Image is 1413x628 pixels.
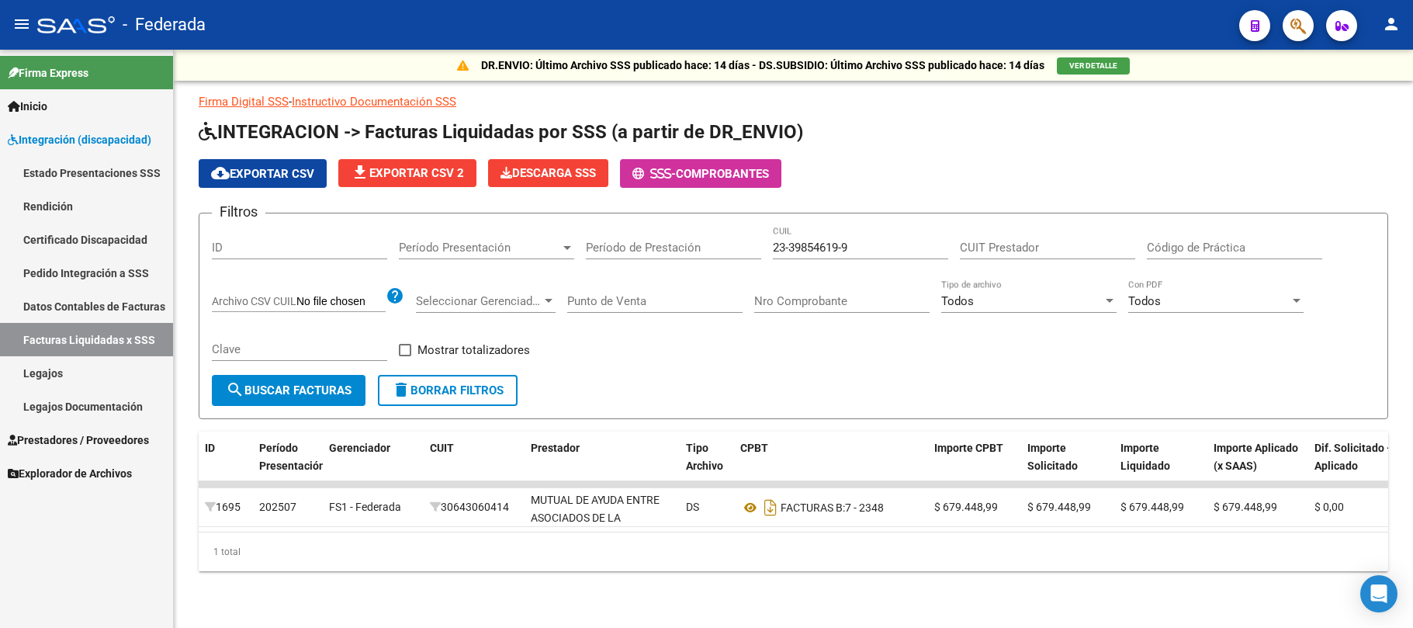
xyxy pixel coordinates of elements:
[531,491,674,562] div: MUTUAL DE AYUDA ENTRE ASOCIADOS DE LA ASOCIACION DEPORTIVA "EVERTON-OLIMPIA"
[740,442,768,454] span: CPBT
[1207,432,1308,500] datatable-header-cell: Importe Aplicado (x SAAS)
[676,167,769,181] span: Comprobantes
[378,375,518,406] button: Borrar Filtros
[8,131,151,148] span: Integración (discapacidad)
[8,98,47,115] span: Inicio
[1314,442,1391,472] span: Dif. Solicitado - Aplicado
[740,495,922,520] div: 7 - 2348
[1214,501,1277,513] span: $ 679.448,99
[531,442,580,454] span: Prestador
[416,294,542,308] span: Seleccionar Gerenciador
[399,241,560,255] span: Período Presentación
[430,498,518,516] div: 30643060414
[1308,432,1409,500] datatable-header-cell: Dif. Solicitado - Aplicado
[941,294,974,308] span: Todos
[212,375,365,406] button: Buscar Facturas
[430,442,454,454] span: CUIT
[424,432,525,500] datatable-header-cell: CUIT
[8,465,132,482] span: Explorador de Archivos
[488,159,608,188] app-download-masive: Descarga masiva de comprobantes (adjuntos)
[1021,432,1114,500] datatable-header-cell: Importe Solicitado
[123,8,206,42] span: - Federada
[1120,501,1184,513] span: $ 679.448,99
[199,93,1388,110] p: -
[392,383,504,397] span: Borrar Filtros
[417,341,530,359] span: Mostrar totalizadores
[199,159,327,188] button: Exportar CSV
[12,15,31,33] mat-icon: menu
[323,432,424,500] datatable-header-cell: Gerenciador
[259,442,325,472] span: Período Presentación
[760,495,781,520] i: Descargar documento
[211,167,314,181] span: Exportar CSV
[488,159,608,187] button: Descarga SSS
[1214,442,1298,472] span: Importe Aplicado (x SAAS)
[686,501,699,513] span: DS
[620,159,781,188] button: -Comprobantes
[351,166,464,180] span: Exportar CSV 2
[8,432,149,449] span: Prestadores / Proveedores
[199,432,253,500] datatable-header-cell: ID
[1382,15,1401,33] mat-icon: person
[329,442,390,454] span: Gerenciador
[338,159,476,187] button: Exportar CSV 2
[928,432,1021,500] datatable-header-cell: Importe CPBT
[253,432,323,500] datatable-header-cell: Período Presentación
[781,501,845,514] span: FACTURAS B:
[8,64,88,82] span: Firma Express
[205,442,215,454] span: ID
[212,295,296,307] span: Archivo CSV CUIL
[680,432,734,500] datatable-header-cell: Tipo Archivo
[199,533,1388,571] div: 1 total
[1114,432,1207,500] datatable-header-cell: Importe Liquidado
[1360,575,1397,612] div: Open Intercom Messenger
[226,383,352,397] span: Buscar Facturas
[386,286,404,305] mat-icon: help
[1027,501,1091,513] span: $ 679.448,99
[226,380,244,399] mat-icon: search
[934,501,998,513] span: $ 679.448,99
[292,95,456,109] a: Instructivo Documentación SSS
[211,164,230,182] mat-icon: cloud_download
[1057,57,1130,75] button: VER DETALLE
[1128,294,1161,308] span: Todos
[1120,442,1170,472] span: Importe Liquidado
[934,442,1003,454] span: Importe CPBT
[1314,501,1344,513] span: $ 0,00
[525,432,680,500] datatable-header-cell: Prestador
[481,57,1044,74] p: DR.ENVIO: Último Archivo SSS publicado hace: 14 días - DS.SUBSIDIO: Último Archivo SSS publicado ...
[212,201,265,223] h3: Filtros
[392,380,410,399] mat-icon: delete
[259,501,296,513] span: 202507
[686,442,723,472] span: Tipo Archivo
[296,295,386,309] input: Archivo CSV CUIL
[734,432,928,500] datatable-header-cell: CPBT
[199,95,289,109] a: Firma Digital SSS
[329,501,401,513] span: FS1 - Federada
[205,498,247,516] div: 1695
[1069,61,1117,70] span: VER DETALLE
[632,167,676,181] span: -
[500,166,596,180] span: Descarga SSS
[1027,442,1078,472] span: Importe Solicitado
[199,121,803,143] span: INTEGRACION -> Facturas Liquidadas por SSS (a partir de DR_ENVIO)
[351,163,369,182] mat-icon: file_download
